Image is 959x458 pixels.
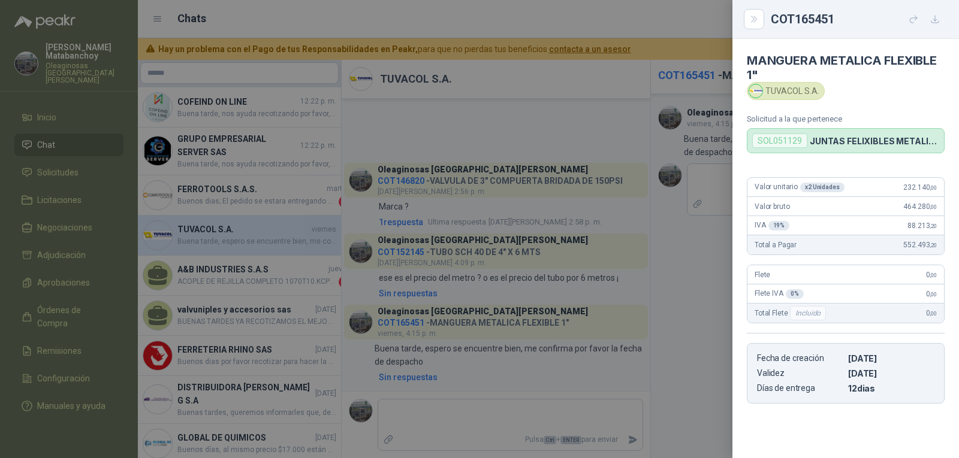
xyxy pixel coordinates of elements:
span: 464.280 [903,202,937,211]
p: Días de entrega [757,383,843,393]
span: Valor unitario [755,183,845,192]
span: 0 [926,309,937,317]
p: [DATE] [848,368,934,378]
span: 0 [926,290,937,298]
span: ,00 [930,291,937,298]
span: ,20 [930,223,937,229]
span: ,00 [930,272,937,278]
span: Total Flete [755,306,828,320]
span: ,00 [930,184,937,191]
div: 19 % [768,221,790,230]
p: Fecha de creación [757,353,843,363]
span: 232.140 [903,183,937,192]
div: Incluido [790,306,826,320]
span: 552.493 [903,241,937,249]
span: Valor bruto [755,202,789,211]
p: Solicitud a la que pertenece [747,114,945,123]
p: JUNTAS FELIXIBLES METALICAS DE 1" [810,136,939,146]
span: IVA [755,221,789,230]
p: 12 dias [848,383,934,393]
p: [DATE] [848,353,934,363]
span: Flete IVA [755,289,804,299]
div: x 2 Unidades [800,183,845,192]
span: 0 [926,271,937,279]
div: 0 % [786,289,804,299]
p: Validez [757,368,843,378]
div: TUVACOL S.A. [747,82,825,100]
span: 88.213 [907,222,937,230]
h4: MANGUERA METALICA FLEXIBLE 1" [747,53,945,82]
span: Flete [755,271,770,279]
span: ,20 [930,242,937,248]
div: SOL051129 [752,134,807,148]
span: ,00 [930,310,937,317]
div: COT165451 [771,10,945,29]
span: ,00 [930,204,937,210]
button: Close [747,12,761,26]
img: Company Logo [749,84,762,98]
span: Total a Pagar [755,241,797,249]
